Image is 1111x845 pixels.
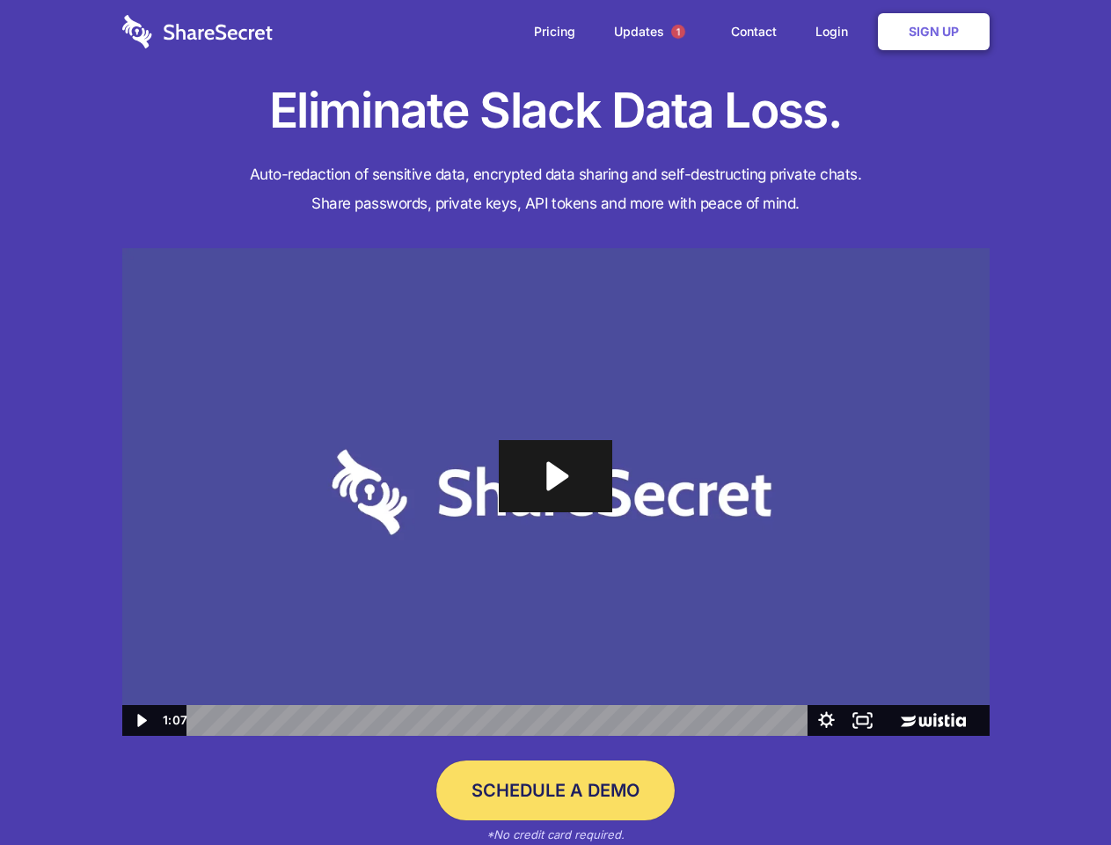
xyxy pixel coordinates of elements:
[878,13,990,50] a: Sign Up
[486,827,625,841] em: *No credit card required.
[122,79,990,143] h1: Eliminate Slack Data Loss.
[671,25,685,39] span: 1
[436,760,675,820] a: Schedule a Demo
[881,705,989,736] a: Wistia Logo -- Learn More
[122,160,990,218] h4: Auto-redaction of sensitive data, encrypted data sharing and self-destructing private chats. Shar...
[1023,757,1090,824] iframe: Drift Widget Chat Controller
[499,440,611,512] button: Play Video: Sharesecret Slack Extension
[844,705,881,736] button: Fullscreen
[798,4,874,59] a: Login
[122,705,158,736] button: Play Video
[808,705,844,736] button: Show settings menu
[201,705,800,736] div: Playbar
[516,4,593,59] a: Pricing
[122,15,273,48] img: logo-wordmark-white-trans-d4663122ce5f474addd5e946df7df03e33cb6a1c49d2221995e7729f52c070b2.svg
[713,4,794,59] a: Contact
[122,248,990,737] img: Sharesecret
